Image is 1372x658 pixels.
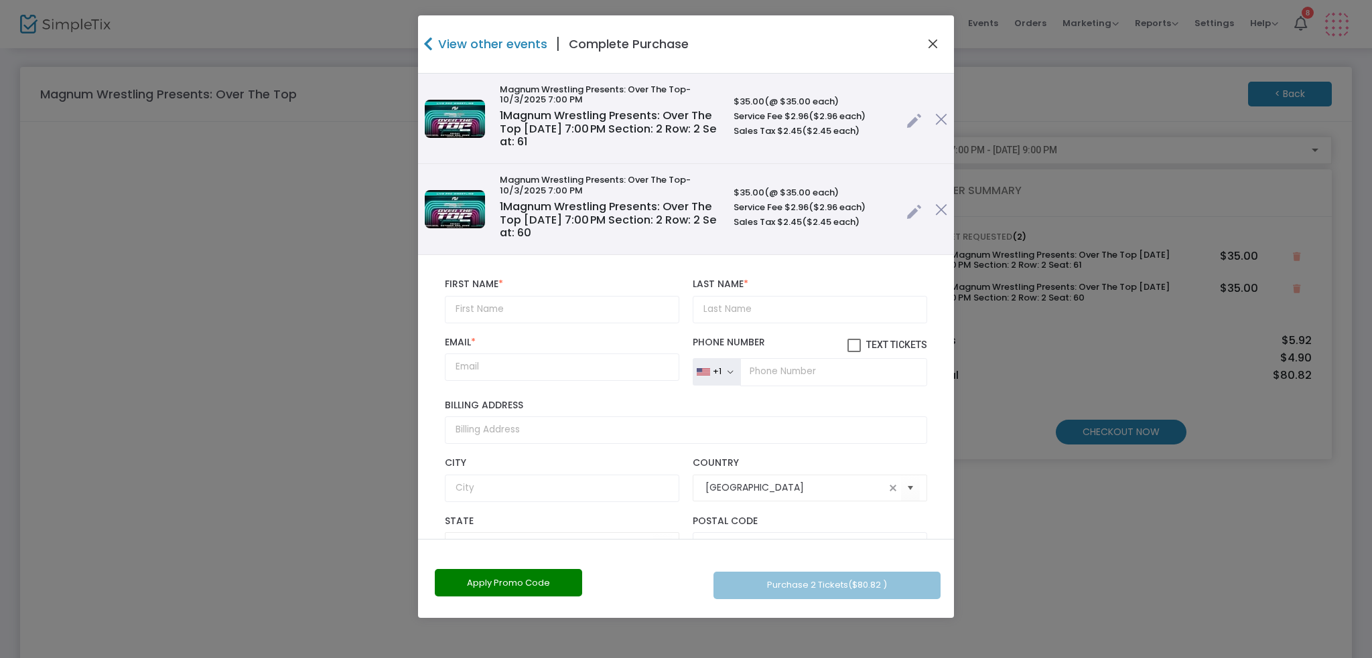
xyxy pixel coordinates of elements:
span: Magnum Wrestling Presents: Over The Top [DATE] 7:00 PM Section: 2 Row: 2 Seat: 61 [500,108,717,149]
img: 51901600140496187752540453411209582659825386n.jpg [425,100,485,138]
span: Magnum Wrestling Presents: Over The Top [DATE] 7:00 PM Section: 2 Row: 2 Seat: 60 [500,199,717,240]
h6: Magnum Wrestling Presents: Over The Top [500,84,720,105]
div: +1 [713,366,722,377]
span: ($2.96 each) [809,201,866,214]
img: 51901600140496187752540453411209582659825386n.jpg [425,190,485,228]
h6: $35.00 [734,96,893,107]
h4: Complete Purchase [569,35,689,53]
span: clear [885,480,901,496]
label: City [445,457,679,469]
button: Close [924,35,942,53]
label: Country [693,457,927,469]
input: Last Name [693,296,927,323]
img: cross.png [935,203,947,216]
label: State [445,515,679,527]
img: cross.png [935,113,947,125]
label: Billing Address [445,400,927,412]
h6: Sales Tax $2.45 [734,217,893,228]
h6: Sales Tax $2.45 [734,126,893,137]
input: Email [445,353,679,381]
input: Billing Address [445,416,927,444]
input: First Name [445,296,679,323]
h6: Service Fee $2.96 [734,202,893,213]
button: +1 [693,358,740,386]
span: (@ $35.00 each) [764,186,839,199]
span: ($2.45 each) [802,125,860,137]
span: Text Tickets [866,339,927,350]
label: First Name [445,278,679,291]
input: Phone Number [740,358,927,386]
span: -10/3/2025 7:00 PM [500,83,691,106]
span: ($2.45 each) [802,216,860,228]
label: Email [445,337,679,349]
span: ($2.96 each) [809,110,866,122]
h6: Magnum Wrestling Presents: Over The Top [500,175,720,195]
label: Phone Number [693,337,927,353]
input: City [445,475,679,502]
label: Postal Code [693,515,927,527]
span: -10/3/2025 7:00 PM [500,173,691,197]
span: clear [637,538,653,554]
span: (@ $35.00 each) [764,95,839,108]
button: Select [901,474,920,501]
span: 1 [500,108,503,123]
span: 1 [500,199,503,214]
button: Apply Promo Code [435,569,582,596]
h6: $35.00 [734,187,893,198]
label: Last Name [693,278,927,291]
h4: View other events [435,35,547,53]
h6: Service Fee $2.96 [734,111,893,122]
span: | [547,32,569,56]
input: Postal Code [693,532,927,560]
input: Select Country [705,481,885,495]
